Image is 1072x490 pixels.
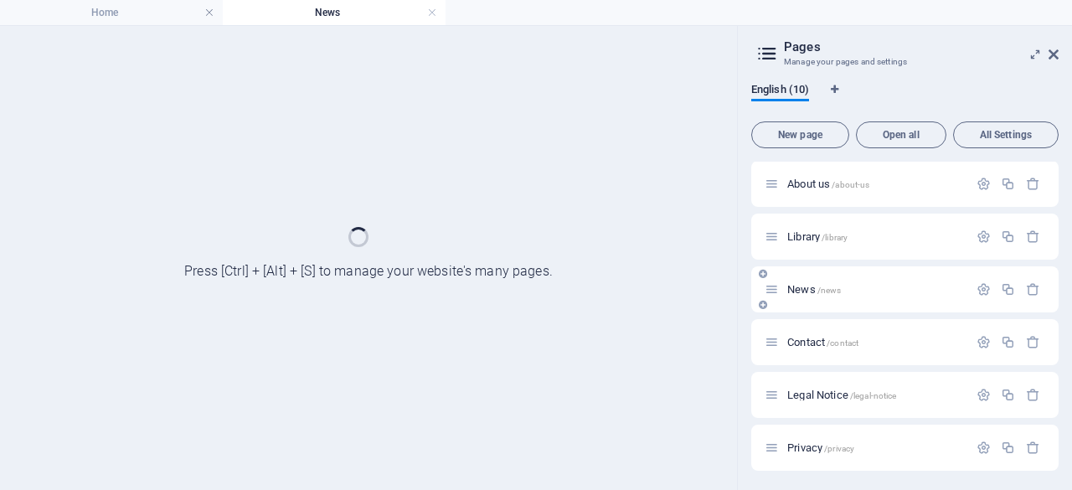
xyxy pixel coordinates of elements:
div: Settings [977,230,991,244]
span: Click to open page [787,230,848,243]
div: Remove [1026,282,1040,297]
div: Settings [977,335,991,349]
div: Duplicate [1001,335,1015,349]
span: English (10) [751,80,809,103]
div: Remove [1026,335,1040,349]
button: New page [751,121,849,148]
span: Click to open page [787,283,841,296]
span: Click to open page [787,389,896,401]
div: Contact/contact [782,337,968,348]
div: Duplicate [1001,388,1015,402]
h2: Pages [784,39,1059,54]
button: All Settings [953,121,1059,148]
div: Settings [977,441,991,455]
span: All Settings [961,130,1051,140]
h3: Manage your pages and settings [784,54,1025,70]
div: About us/about-us [782,178,968,189]
div: Remove [1026,441,1040,455]
button: Open all [856,121,946,148]
span: Click to open page [787,441,854,454]
div: Duplicate [1001,441,1015,455]
span: New page [759,130,842,140]
span: Click to open page [787,178,869,190]
h4: News [223,3,446,22]
div: Legal Notice/legal-notice [782,389,968,400]
div: Privacy/privacy [782,442,968,453]
div: Settings [977,282,991,297]
span: /legal-notice [850,391,897,400]
div: Duplicate [1001,177,1015,191]
span: /news [817,286,842,295]
span: /contact [827,338,858,348]
span: /about-us [832,180,869,189]
span: /privacy [824,444,854,453]
div: Remove [1026,177,1040,191]
div: News/news [782,284,968,295]
div: Library/library [782,231,968,242]
div: Duplicate [1001,282,1015,297]
div: Settings [977,177,991,191]
div: Duplicate [1001,230,1015,244]
span: Open all [863,130,939,140]
span: /library [822,233,848,242]
div: Language Tabs [751,83,1059,115]
div: Remove [1026,230,1040,244]
span: Click to open page [787,336,858,348]
div: Settings [977,388,991,402]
